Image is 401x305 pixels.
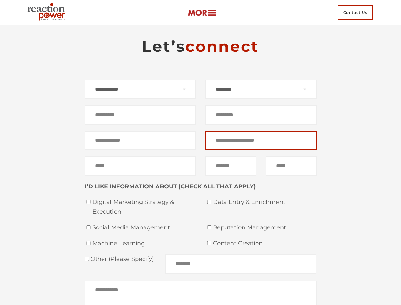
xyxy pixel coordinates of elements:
[338,5,373,20] span: Contact Us
[85,183,256,190] strong: I’D LIKE INFORMATION ABOUT (CHECK ALL THAT APPLY)
[213,223,317,233] span: Reputation Management
[188,9,216,17] img: more-btn.png
[85,37,317,56] h2: Let’s
[213,239,317,248] span: Content Creation
[92,198,196,216] span: Digital Marketing Strategy & Execution
[185,37,259,56] span: connect
[92,239,196,248] span: Machine Learning
[24,1,70,24] img: Executive Branding | Personal Branding Agency
[89,255,154,262] span: Other (please specify)
[92,223,196,233] span: Social Media Management
[213,198,317,207] span: Data Entry & Enrichment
